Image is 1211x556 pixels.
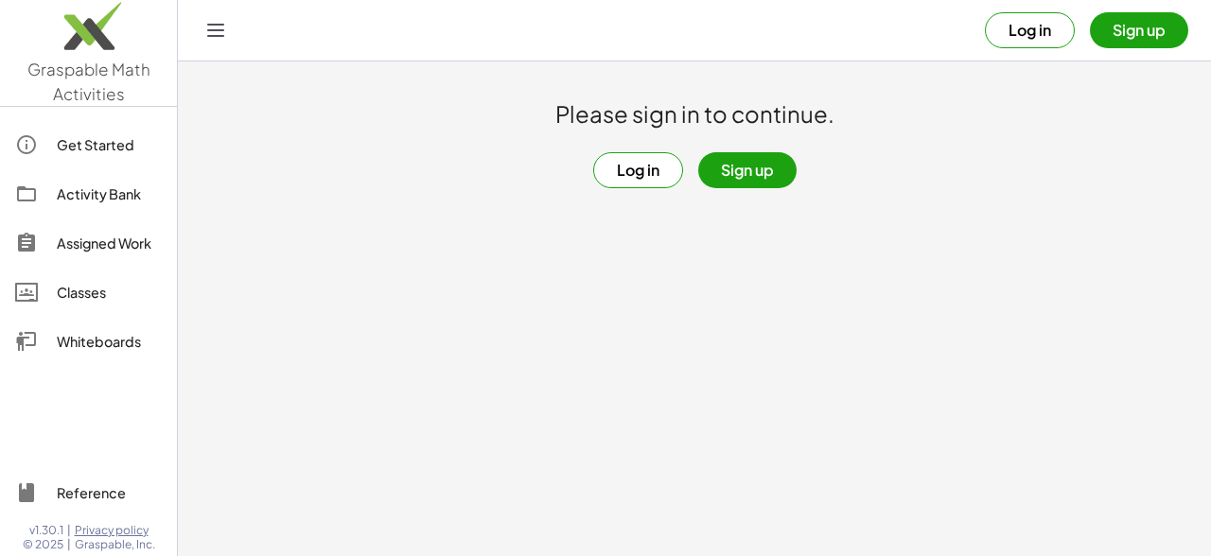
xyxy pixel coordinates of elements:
button: Toggle navigation [201,15,231,45]
div: Assigned Work [57,232,162,254]
div: Whiteboards [57,330,162,353]
button: Sign up [698,152,797,188]
span: © 2025 [23,537,63,552]
a: Get Started [8,122,169,167]
span: Graspable, Inc. [75,537,155,552]
a: Whiteboards [8,319,169,364]
span: | [67,537,71,552]
button: Log in [593,152,683,188]
a: Reference [8,470,169,515]
button: Sign up [1090,12,1188,48]
span: | [67,523,71,538]
a: Classes [8,269,169,315]
div: Reference [57,481,162,504]
a: Activity Bank [8,171,169,217]
span: v1.30.1 [29,523,63,538]
div: Activity Bank [57,182,162,205]
a: Privacy policy [75,523,155,538]
h1: Please sign in to continue. [555,99,834,130]
div: Classes [57,281,162,304]
button: Log in [985,12,1075,48]
span: Graspable Math Activities [27,59,150,104]
div: Get Started [57,133,162,156]
a: Assigned Work [8,220,169,266]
